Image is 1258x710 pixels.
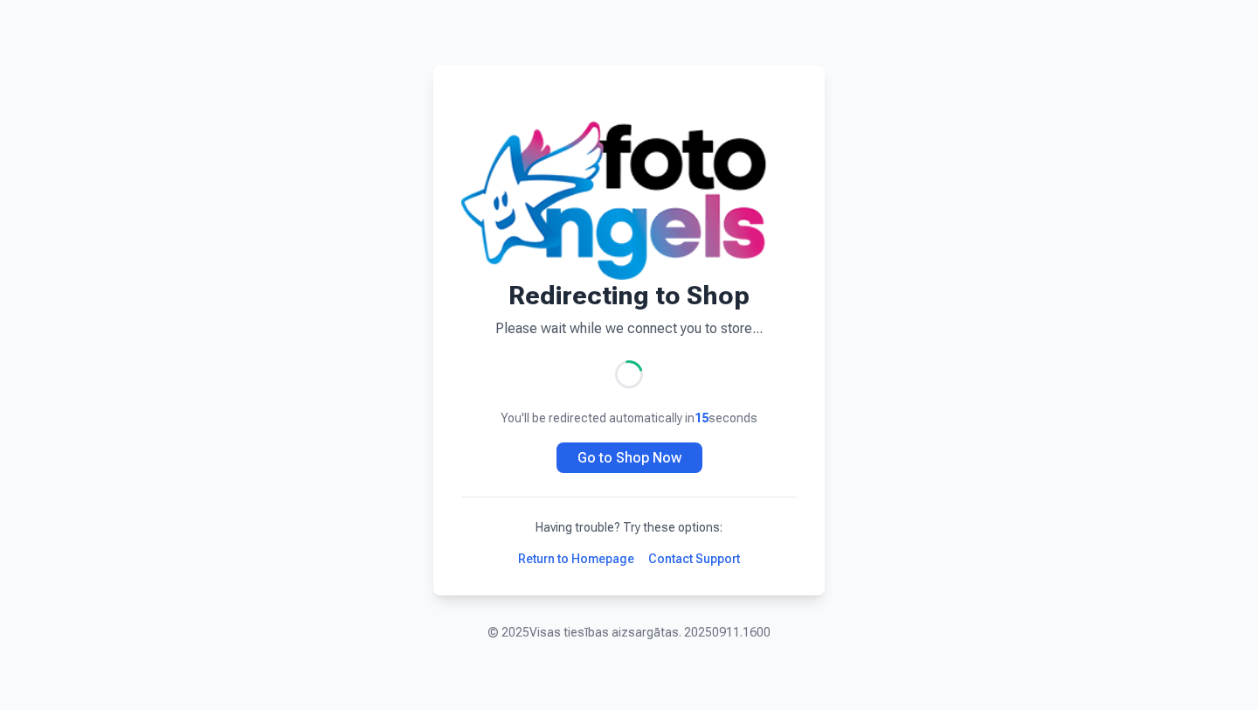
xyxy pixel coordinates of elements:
a: Go to Shop Now [556,442,702,473]
p: Having trouble? Try these options: [461,519,797,536]
p: Please wait while we connect you to store... [461,318,797,339]
p: © 2025 Visas tiesības aizsargātas. 20250911.1600 [487,623,771,641]
a: Contact Support [648,550,740,567]
p: You'll be redirected automatically in seconds [461,409,797,427]
h1: Redirecting to Shop [461,280,797,311]
a: Return to Homepage [518,550,634,567]
span: 15 [695,411,708,425]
